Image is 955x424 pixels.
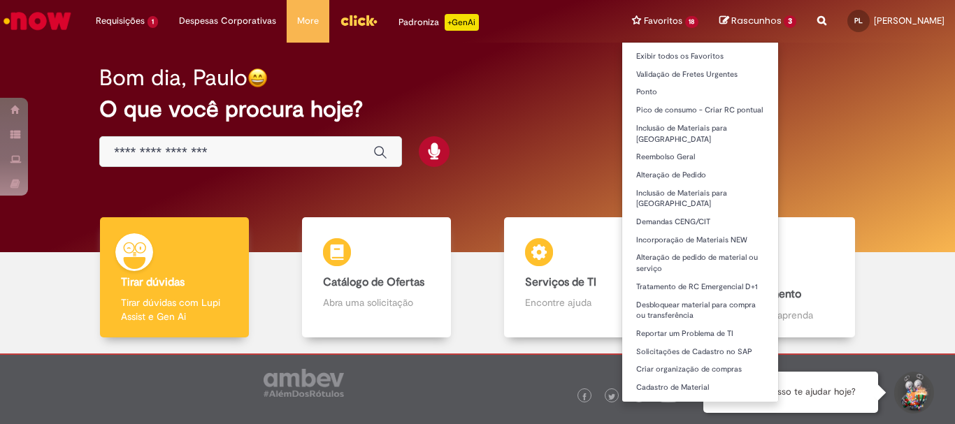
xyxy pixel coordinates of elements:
span: Favoritos [644,14,682,28]
p: Consulte e aprenda [727,308,833,322]
b: Catálogo de Ofertas [323,275,424,289]
a: Alteração de Pedido [622,168,779,183]
a: Ponto [622,85,779,100]
a: Tratamento de RC Emergencial D+1 [622,279,779,295]
span: [PERSON_NAME] [874,15,945,27]
b: Serviços de TI [525,275,596,289]
img: happy-face.png [247,68,268,88]
b: Tirar dúvidas [121,275,185,289]
span: 3 [784,15,796,28]
p: +GenAi [445,14,479,31]
a: Pico de consumo - Criar RC pontual [622,103,779,118]
a: Exibir todos os Favoritos [622,49,779,64]
a: Serviços de TI Encontre ajuda [477,217,680,338]
a: Demandas CENG/CIT [622,214,779,230]
h2: Bom dia, Paulo [99,66,247,90]
span: 18 [685,16,699,28]
img: logo_footer_twitter.png [608,393,615,400]
a: Validação de Fretes Urgentes [622,67,779,82]
a: Rascunhos [719,15,796,28]
a: Tirar dúvidas Tirar dúvidas com Lupi Assist e Gen Ai [73,217,275,338]
p: Abra uma solicitação [323,295,429,309]
img: click_logo_yellow_360x200.png [340,10,378,31]
a: Catálogo de Ofertas Abra uma solicitação [275,217,477,338]
span: More [297,14,319,28]
a: Inclusão de Materiais para [GEOGRAPHIC_DATA] [622,186,779,212]
a: Base de Conhecimento Consulte e aprenda [680,217,882,338]
h2: O que você procura hoje? [99,97,856,122]
span: 1 [148,16,158,28]
span: Requisições [96,14,145,28]
p: Encontre ajuda [525,295,631,309]
a: Solicitações de Cadastro no SAP [622,344,779,360]
img: logo_footer_facebook.png [581,393,588,400]
a: Reembolso Geral [622,149,779,165]
span: Rascunhos [731,14,782,27]
a: Criar organização de compras [622,362,779,377]
a: Cadastro de Material [622,398,779,414]
img: logo_footer_ambev_rotulo_gray.png [264,369,344,397]
button: Iniciar Conversa de Suporte [892,372,934,414]
a: Inclusão de Materiais para [GEOGRAPHIC_DATA] [622,121,779,147]
a: Incorporação de Materiais NEW [622,233,779,248]
div: Oi, como posso te ajudar hoje? [703,372,878,413]
div: Padroniza [398,14,479,31]
ul: Favoritos [622,42,780,402]
a: Reportar um Problema de TI [622,326,779,342]
p: Tirar dúvidas com Lupi Assist e Gen Ai [121,295,227,323]
a: Alteração de pedido de material ou serviço [622,250,779,276]
span: Despesas Corporativas [179,14,276,28]
a: Desbloquear material para compra ou transferência [622,298,779,323]
img: ServiceNow [1,7,73,35]
a: Cadastro de Material [622,380,779,395]
span: PL [854,16,863,25]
